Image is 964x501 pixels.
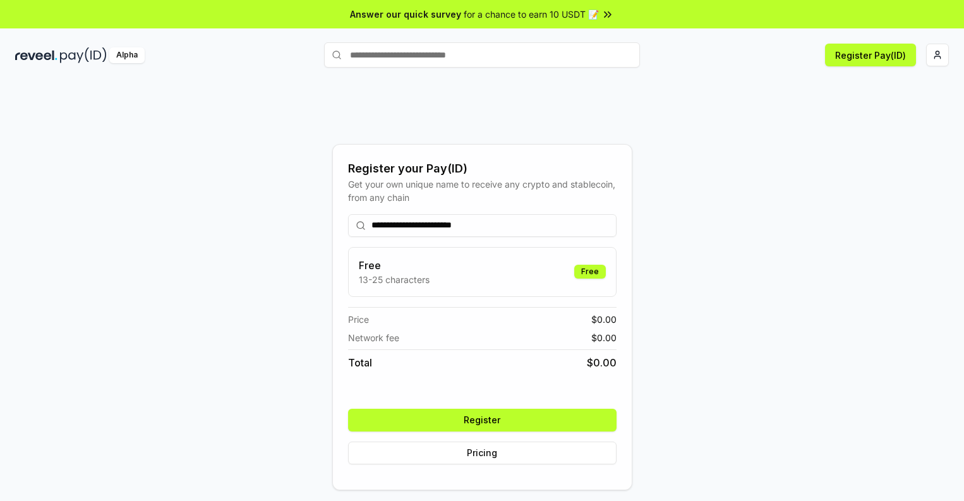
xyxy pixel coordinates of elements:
[591,313,617,326] span: $ 0.00
[60,47,107,63] img: pay_id
[359,273,430,286] p: 13-25 characters
[348,178,617,204] div: Get your own unique name to receive any crypto and stablecoin, from any chain
[587,355,617,370] span: $ 0.00
[350,8,461,21] span: Answer our quick survey
[348,313,369,326] span: Price
[574,265,606,279] div: Free
[348,160,617,178] div: Register your Pay(ID)
[825,44,916,66] button: Register Pay(ID)
[348,355,372,370] span: Total
[348,331,399,344] span: Network fee
[464,8,599,21] span: for a chance to earn 10 USDT 📝
[348,409,617,432] button: Register
[591,331,617,344] span: $ 0.00
[359,258,430,273] h3: Free
[109,47,145,63] div: Alpha
[15,47,57,63] img: reveel_dark
[348,442,617,464] button: Pricing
